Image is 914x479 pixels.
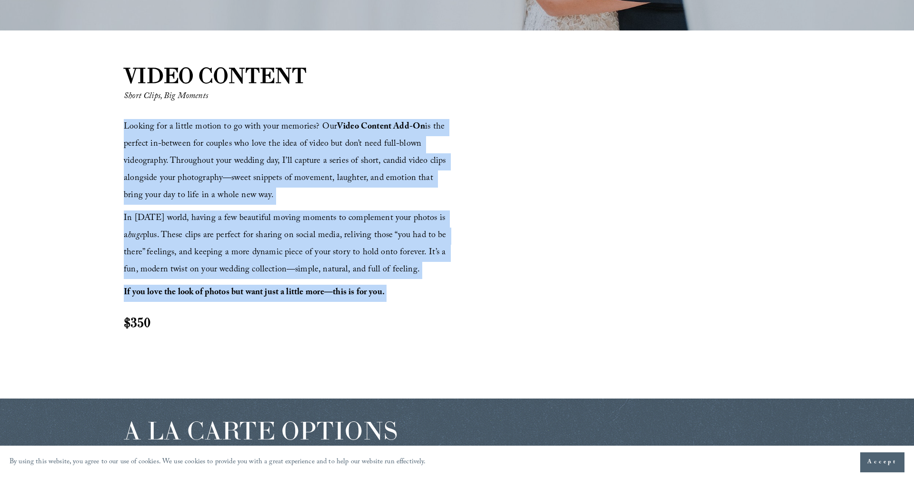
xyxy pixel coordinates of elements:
[128,229,143,243] em: huge
[124,90,208,104] em: Short Clips, Big Moments
[867,458,897,467] span: Accept
[337,120,425,135] strong: Video Content Add-On
[10,456,426,469] p: By using this website, you agree to our use of cookies. We use cookies to provide you with a grea...
[124,415,397,446] span: A LA CARTE OPTIONS
[124,286,385,300] strong: If you love the look of photos but want just a little more—this is for you.
[124,211,449,278] span: In [DATE] world, having a few beautiful moving moments to complement your photos is a plus. These...
[860,452,904,472] button: Accept
[124,62,307,89] strong: VIDEO CONTENT
[124,120,448,203] span: Looking for a little motion to go with your memories? Our is the perfect in-between for couples w...
[124,314,150,331] strong: $350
